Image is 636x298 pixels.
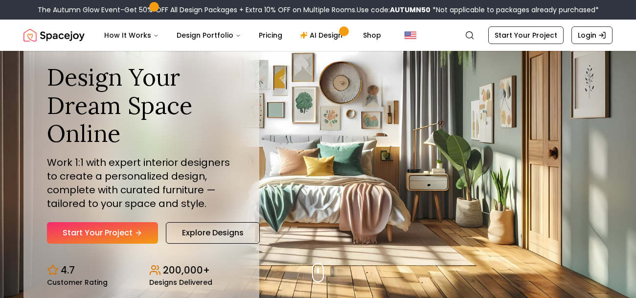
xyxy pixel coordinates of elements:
[169,25,249,45] button: Design Portfolio
[47,222,158,244] a: Start Your Project
[357,5,431,15] span: Use code:
[571,26,613,44] a: Login
[390,5,431,15] b: AUTUMN50
[163,263,210,277] p: 200,000+
[47,279,108,286] small: Customer Rating
[38,5,599,15] div: The Autumn Glow Event-Get 50% OFF All Design Packages + Extra 10% OFF on Multiple Rooms.
[355,25,389,45] a: Shop
[47,255,236,286] div: Design stats
[149,279,212,286] small: Designs Delivered
[96,25,389,45] nav: Main
[292,25,353,45] a: AI Design
[251,25,290,45] a: Pricing
[166,222,260,244] a: Explore Designs
[431,5,599,15] span: *Not applicable to packages already purchased*
[23,25,85,45] img: Spacejoy Logo
[488,26,564,44] a: Start Your Project
[47,156,236,210] p: Work 1:1 with expert interior designers to create a personalized design, complete with curated fu...
[23,20,613,51] nav: Global
[61,263,75,277] p: 4.7
[47,63,236,148] h1: Design Your Dream Space Online
[405,29,416,41] img: United States
[96,25,167,45] button: How It Works
[23,25,85,45] a: Spacejoy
